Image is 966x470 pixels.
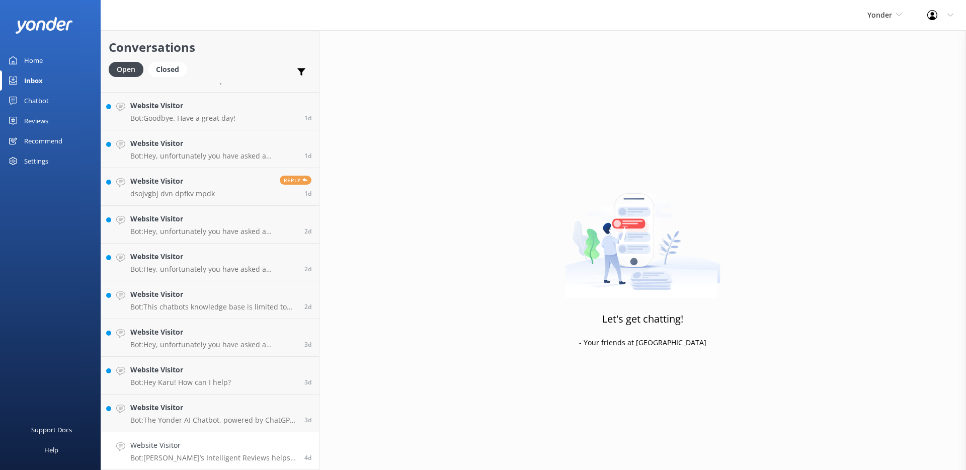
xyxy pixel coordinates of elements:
[130,213,297,224] h4: Website Visitor
[24,131,62,151] div: Recommend
[130,100,235,111] h4: Website Visitor
[101,206,319,244] a: Website VisitorBot:Hey, unfortunately you have asked a question that is outside of my knowledge b...
[130,265,297,274] p: Bot: Hey, unfortunately you have asked a question that is outside of my knowledge base. It would ...
[101,281,319,319] a: Website VisitorBot:This chatbots knowledge base is limited to Yonder HQ products and questions re...
[109,38,311,57] h2: Conversations
[130,402,297,413] h4: Website Visitor
[24,91,49,111] div: Chatbot
[101,395,319,432] a: Website VisitorBot:The Yonder AI Chatbot, powered by ChatGPT technology, provides instant 24/7 an...
[130,289,297,300] h4: Website Visitor
[867,10,892,20] span: Yonder
[130,364,231,375] h4: Website Visitor
[101,319,319,357] a: Website VisitorBot:Hey, unfortunately you have asked a question that is outside of my knowledge b...
[24,50,43,70] div: Home
[304,453,311,462] span: Aug 25 2025 03:05pm (UTC +12:00) Pacific/Auckland
[24,70,43,91] div: Inbox
[101,244,319,281] a: Website VisitorBot:Hey, unfortunately you have asked a question that is outside of my knowledge b...
[130,416,297,425] p: Bot: The Yonder AI Chatbot, powered by ChatGPT technology, provides instant 24/7 answers, boosts ...
[579,337,706,348] p: - Your friends at [GEOGRAPHIC_DATA]
[130,114,235,123] p: Bot: Goodbye. Have a great day!
[304,151,311,160] span: Aug 28 2025 09:30am (UTC +12:00) Pacific/Auckland
[109,62,143,77] div: Open
[101,357,319,395] a: Website VisitorBot:Hey Karu! How can I help?3d
[304,227,311,236] span: Aug 27 2025 03:15pm (UTC +12:00) Pacific/Auckland
[101,168,319,206] a: Website Visitordsojvgbj dvn dpfkv mpdkReply1d
[130,151,297,161] p: Bot: Hey, unfortunately you have asked a question that is outside of my knowledge base. It would ...
[130,176,215,187] h4: Website Visitor
[24,111,48,131] div: Reviews
[130,189,215,198] p: dsojvgbj dvn dpfkv mpdk
[304,340,311,349] span: Aug 25 2025 03:33pm (UTC +12:00) Pacific/Auckland
[280,176,311,185] span: Reply
[130,227,297,236] p: Bot: Hey, unfortunately you have asked a question that is outside of my knowledge base. It would ...
[304,302,311,311] span: Aug 26 2025 04:03pm (UTC +12:00) Pacific/Auckland
[24,151,48,171] div: Settings
[565,172,720,298] img: artwork of a man stealing a conversation from at giant smartphone
[130,440,297,451] h4: Website Visitor
[130,302,297,311] p: Bot: This chatbots knowledge base is limited to Yonder HQ products and questions relating to Yond...
[304,114,311,122] span: Aug 28 2025 10:04am (UTC +12:00) Pacific/Auckland
[101,432,319,470] a: Website VisitorBot:[PERSON_NAME]’s Intelligent Reviews helps you maximize 5-star reviews and gath...
[602,311,683,327] h3: Let's get chatting!
[130,453,297,462] p: Bot: [PERSON_NAME]’s Intelligent Reviews helps you maximize 5-star reviews and gather valuable fe...
[130,251,297,262] h4: Website Visitor
[148,62,187,77] div: Closed
[31,420,72,440] div: Support Docs
[44,440,58,460] div: Help
[101,93,319,130] a: Website VisitorBot:Goodbye. Have a great day!1d
[304,416,311,424] span: Aug 25 2025 03:29pm (UTC +12:00) Pacific/Auckland
[304,189,311,198] span: Aug 27 2025 07:25pm (UTC +12:00) Pacific/Auckland
[130,340,297,349] p: Bot: Hey, unfortunately you have asked a question that is outside of my knowledge base. It would ...
[148,63,192,74] a: Closed
[130,138,297,149] h4: Website Visitor
[304,378,311,386] span: Aug 25 2025 03:33pm (UTC +12:00) Pacific/Auckland
[304,265,311,273] span: Aug 26 2025 05:23pm (UTC +12:00) Pacific/Auckland
[130,378,231,387] p: Bot: Hey Karu! How can I help?
[101,130,319,168] a: Website VisitorBot:Hey, unfortunately you have asked a question that is outside of my knowledge b...
[15,17,73,34] img: yonder-white-logo.png
[130,327,297,338] h4: Website Visitor
[109,63,148,74] a: Open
